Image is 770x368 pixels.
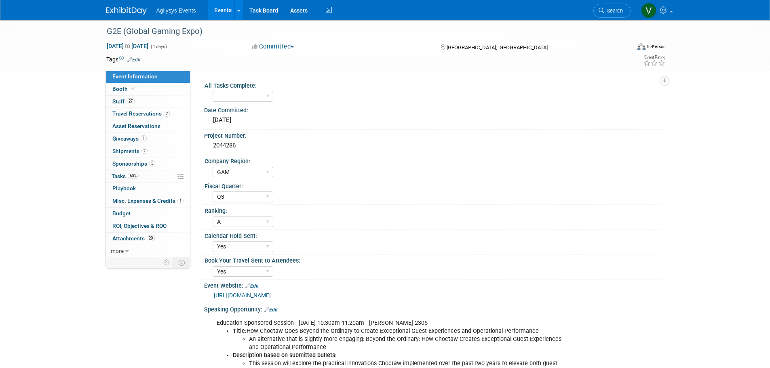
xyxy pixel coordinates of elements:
[233,327,570,335] li: How Choctaw Goes Beyond the Ordinary to Create Exceptional Guest Experiences and Operational Perf...
[205,254,660,265] div: Book Your Travel Sent to Attendees:
[641,3,656,18] img: Vaitiare Munoz
[447,44,548,50] span: [GEOGRAPHIC_DATA], [GEOGRAPHIC_DATA]
[637,43,646,50] img: Format-Inperson.png
[128,173,139,179] span: 60%
[112,86,137,92] span: Booth
[106,208,190,220] a: Budget
[112,185,136,191] span: Playbook
[106,120,190,132] a: Asset Reservations
[264,307,278,313] a: Edit
[147,235,155,241] span: 20
[106,83,190,95] a: Booth
[106,145,190,158] a: Shipments2
[204,280,664,290] div: Event Website:
[112,98,135,105] span: Staff
[177,198,184,204] span: 1
[164,111,170,117] span: 2
[205,80,660,90] div: All Tasks Complete:
[112,160,155,167] span: Sponsorships
[104,24,618,39] div: G2E (Global Gaming Expo)
[106,245,190,257] a: more
[131,86,135,91] i: Booth reservation complete
[127,98,135,104] span: 27
[112,123,160,129] span: Asset Reservations
[106,42,149,50] span: [DATE] [DATE]
[106,71,190,83] a: Event Information
[249,42,297,51] button: Committed
[204,104,664,114] div: Date Committed:
[112,110,170,117] span: Travel Reservations
[647,44,666,50] div: In-Person
[112,235,155,242] span: Attachments
[604,8,623,14] span: Search
[160,257,174,268] td: Personalize Event Tab Strip
[106,7,147,15] img: ExhibitDay
[210,139,658,152] div: 2044286
[233,352,337,359] b: Description based on submitted bullets:
[149,160,155,166] span: 5
[204,130,664,140] div: Project Number:
[112,198,184,204] span: Misc. Expenses & Credits
[112,135,147,142] span: Giveaways
[111,248,124,254] span: more
[233,328,247,334] b: Title:
[112,148,148,154] span: Shipments
[210,114,658,126] div: [DATE]
[583,42,666,54] div: Event Format
[106,195,190,207] a: Misc. Expenses & Credits1
[205,205,660,215] div: Ranking:
[112,73,158,80] span: Event Information
[112,223,167,229] span: ROI, Objectives & ROO
[106,220,190,232] a: ROI, Objectives & ROO
[205,180,660,190] div: Fiscal Quarter:
[124,43,131,49] span: to
[205,155,660,165] div: Company Region:
[156,7,196,14] span: Agilysys Events
[106,55,141,63] td: Tags
[204,303,664,314] div: Speaking Opportunity:
[150,44,167,49] span: (4 days)
[106,170,190,183] a: Tasks60%
[245,283,259,289] a: Edit
[205,230,660,240] div: Calendar Hold Sent:
[643,55,665,59] div: Event Rating
[106,233,190,245] a: Attachments20
[106,96,190,108] a: Staff27
[112,210,131,217] span: Budget
[106,158,190,170] a: Sponsorships5
[106,108,190,120] a: Travel Reservations2
[127,57,141,63] a: Edit
[141,148,148,154] span: 2
[112,173,139,179] span: Tasks
[249,335,570,351] li: An alternative that is slightly more engaging: Beyond the Ordinary: How Choctaw Creates Exception...
[593,4,631,18] a: Search
[173,257,190,268] td: Toggle Event Tabs
[106,183,190,195] a: Playbook
[214,292,271,299] a: [URL][DOMAIN_NAME]
[141,135,147,141] span: 1
[106,133,190,145] a: Giveaways1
